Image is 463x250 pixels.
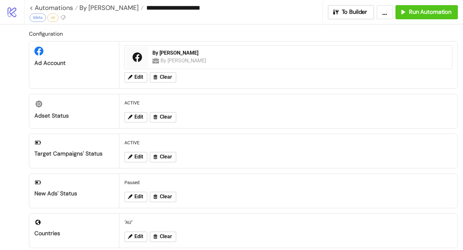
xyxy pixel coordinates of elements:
[150,232,176,242] button: Clear
[134,154,143,160] span: Edit
[122,176,455,189] div: Paused
[124,232,147,242] button: Edit
[34,230,114,237] div: Countries
[124,192,147,202] button: Edit
[47,13,59,22] div: v6
[160,154,172,160] span: Clear
[160,234,172,239] span: Clear
[150,192,176,202] button: Clear
[150,152,176,162] button: Clear
[160,194,172,200] span: Clear
[134,114,143,120] span: Edit
[124,72,147,83] button: Edit
[134,194,143,200] span: Edit
[134,74,143,80] span: Edit
[29,30,458,38] h2: Configuration
[150,72,176,83] button: Clear
[30,13,46,22] div: Meta
[377,5,393,19] button: ...
[78,4,139,12] span: By [PERSON_NAME]
[124,112,147,122] button: Edit
[34,59,114,67] div: Ad Account
[34,190,114,197] div: New Ads' Status
[342,8,368,16] span: To Builder
[160,114,172,120] span: Clear
[122,97,455,109] div: ACTIVE
[122,137,455,149] div: ACTIVE
[409,8,451,16] span: Run Automation
[160,74,172,80] span: Clear
[124,152,147,162] button: Edit
[160,57,207,65] div: By [PERSON_NAME]
[328,5,374,19] button: To Builder
[122,216,455,228] div: "AU"
[134,234,143,239] span: Edit
[395,5,458,19] button: Run Automation
[34,112,114,120] div: Adset Status
[30,4,78,11] a: < Automations
[152,49,448,57] div: By [PERSON_NAME]
[150,112,176,122] button: Clear
[34,150,114,157] div: Target Campaigns' Status
[78,4,143,11] a: By [PERSON_NAME]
